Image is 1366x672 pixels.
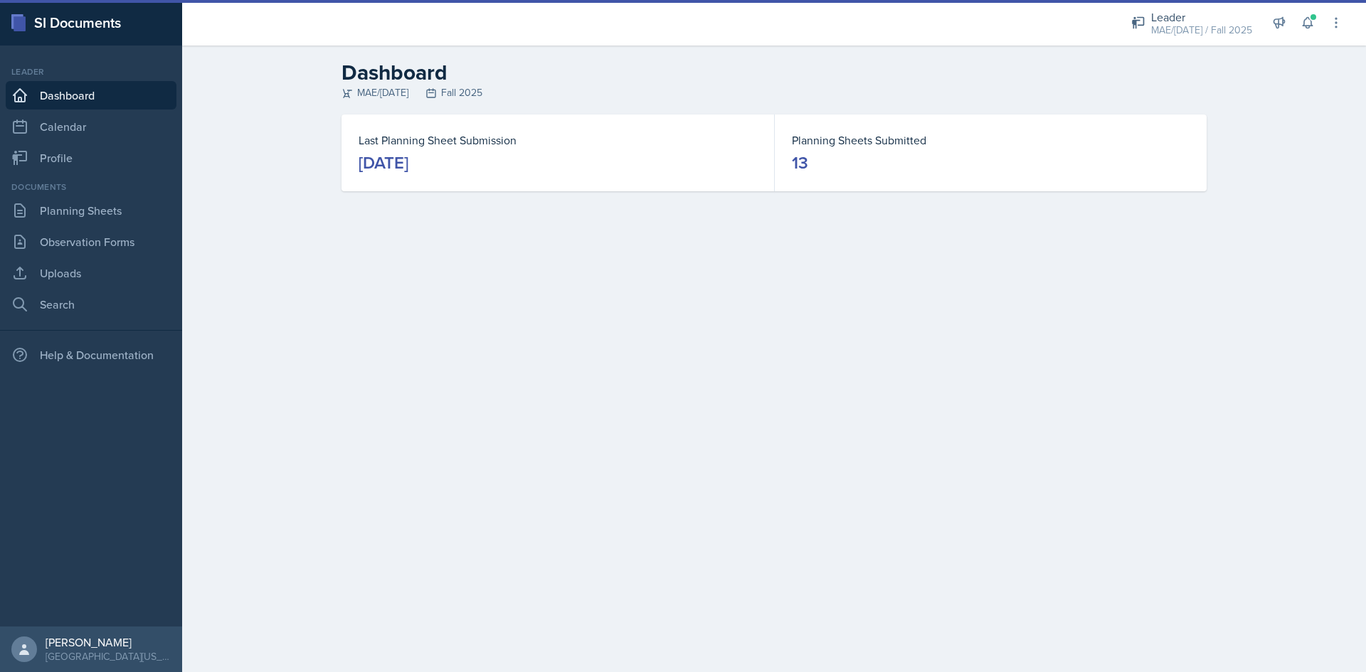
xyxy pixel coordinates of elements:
div: Leader [1151,9,1252,26]
div: MAE/[DATE] Fall 2025 [341,85,1207,100]
div: MAE/[DATE] / Fall 2025 [1151,23,1252,38]
dt: Planning Sheets Submitted [792,132,1190,149]
a: Observation Forms [6,228,176,256]
a: Profile [6,144,176,172]
a: Uploads [6,259,176,287]
a: Dashboard [6,81,176,110]
h2: Dashboard [341,60,1207,85]
div: Documents [6,181,176,193]
a: Calendar [6,112,176,141]
div: [DATE] [359,151,408,174]
div: [GEOGRAPHIC_DATA][US_STATE] in [GEOGRAPHIC_DATA] [46,649,171,663]
div: [PERSON_NAME] [46,635,171,649]
div: Leader [6,65,176,78]
div: 13 [792,151,808,174]
a: Search [6,290,176,319]
a: Planning Sheets [6,196,176,225]
div: Help & Documentation [6,341,176,369]
dt: Last Planning Sheet Submission [359,132,757,149]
